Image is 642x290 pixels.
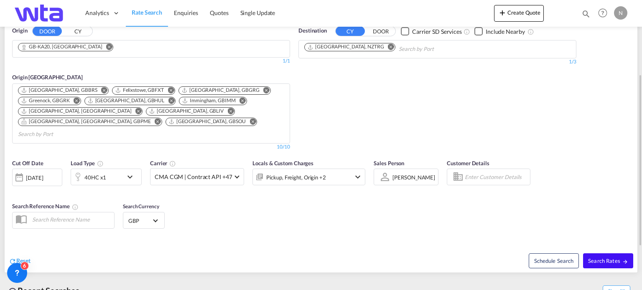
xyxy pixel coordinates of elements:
[374,160,404,166] span: Sales Person
[26,174,43,182] div: [DATE]
[382,43,395,52] button: Remove
[97,160,104,167] md-icon: icon-information-outline
[596,6,610,20] span: Help
[12,169,62,186] div: [DATE]
[234,97,247,106] button: Remove
[96,87,108,95] button: Remove
[128,217,152,224] span: GBP
[149,108,225,115] div: Press delete to remove this chip.
[169,160,176,167] md-icon: The selected Trucker/Carrierwill be displayed in the rate results If the rates are from another f...
[497,8,507,18] md-icon: icon-plus 400-fg
[353,172,363,182] md-icon: icon-chevron-down
[336,26,365,36] button: CY
[12,27,27,35] span: Origin
[182,97,235,104] div: Immingham, GBIMM
[150,160,176,166] span: Carrier
[5,14,637,272] div: OriginDOOR CY Chips container. Use arrow keys to select chips.1/1Origin [GEOGRAPHIC_DATA] Chips c...
[298,27,327,35] span: Destination
[614,6,627,20] div: N
[17,40,120,55] md-chips-wrap: Chips container. Use arrow keys to select chips.
[168,118,248,125] div: Press delete to remove this chip.
[17,84,285,141] md-chips-wrap: Chips container. Use arrow keys to select chips.
[12,203,79,209] span: Search Reference Name
[84,171,106,183] div: 40HC x1
[100,43,113,52] button: Remove
[162,87,175,95] button: Remove
[21,118,153,125] div: Press delete to remove this chip.
[28,213,114,226] input: Search Reference Name
[149,108,224,115] div: Liverpool, GBLIV
[87,97,166,104] div: Press delete to remove this chip.
[21,43,104,50] div: Press delete to remove this chip.
[63,27,92,36] button: CY
[16,257,31,264] span: Reset
[12,185,18,197] md-datepicker: Select
[21,118,151,125] div: Portsmouth, HAM, GBPME
[447,160,489,166] span: Customer Details
[486,28,525,36] div: Include Nearby
[399,43,478,56] input: Chips input.
[12,58,290,65] div: 1/1
[252,160,313,166] span: Locals & Custom Charges
[115,87,164,94] div: Felixstowe, GBFXT
[240,9,275,16] span: Single Update
[21,87,99,94] div: Press delete to remove this chip.
[252,169,365,185] div: Pickup Freight Origin Destination Factory Stuffingicon-chevron-down
[21,97,70,104] div: Greenock, GBGRK
[474,27,525,35] md-checkbox: Checkbox No Ink
[588,257,628,264] span: Search Rates
[87,97,165,104] div: Hull, GBHUL
[222,108,234,116] button: Remove
[127,214,160,227] md-select: Select Currency: £ GBPUnited Kingdom Pound
[307,43,384,50] div: Tauranga, NZTRG
[9,257,16,265] md-icon: icon-refresh
[72,204,79,210] md-icon: Your search will be saved by the below given name
[266,171,326,183] div: Pickup Freight Origin Destination Factory Stuffing
[18,128,97,141] input: Chips input.
[115,87,166,94] div: Press delete to remove this chip.
[21,108,133,115] div: Press delete to remove this chip.
[130,108,142,116] button: Remove
[33,26,62,36] button: DOOR
[181,87,260,94] div: Grangemouth, GBGRG
[465,171,527,183] input: Enter Customer Details
[583,253,633,268] button: Search Ratesicon-arrow-right
[258,87,270,95] button: Remove
[21,43,102,50] div: GB-KA20, North Ayrshire
[12,74,83,81] span: Origin [GEOGRAPHIC_DATA]
[174,9,198,16] span: Enquiries
[181,87,261,94] div: Press delete to remove this chip.
[244,118,257,126] button: Remove
[182,97,237,104] div: Press delete to remove this chip.
[529,253,579,268] button: Note: By default Schedule search will only considerorigin ports, destination ports and cut off da...
[12,160,43,166] span: Cut Off Date
[149,118,162,126] button: Remove
[366,27,395,36] button: DOOR
[464,28,470,35] md-icon: Unchecked: Search for CY (Container Yard) services for all selected carriers.Checked : Search for...
[155,173,232,181] span: CMA CGM | Contract API +47
[277,144,290,151] div: 10/10
[303,40,481,56] md-chips-wrap: Chips container. Use arrow keys to select chips.
[163,97,175,106] button: Remove
[168,118,246,125] div: Southampton, GBSOU
[298,58,576,66] div: 1/3
[21,108,131,115] div: London Gateway Port, GBLGP
[392,171,436,183] md-select: Sales Person: Nick Barratt
[85,9,109,17] span: Analytics
[401,27,462,35] md-checkbox: Checkbox No Ink
[596,6,614,21] div: Help
[71,160,104,166] span: Load Type
[527,28,534,35] md-icon: Unchecked: Ignores neighbouring ports when fetching rates.Checked : Includes neighbouring ports w...
[21,97,71,104] div: Press delete to remove this chip.
[21,87,97,94] div: Bristol, GBBRS
[13,4,69,23] img: bf843820205c11f09835497521dffd49.png
[123,203,159,209] span: Search Currency
[392,174,435,181] div: [PERSON_NAME]
[71,169,142,185] div: 40HC x1icon-chevron-down
[412,28,462,36] div: Carrier SD Services
[68,97,81,106] button: Remove
[581,9,591,22] div: icon-magnify
[132,9,162,16] span: Rate Search
[307,43,386,50] div: Press delete to remove this chip.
